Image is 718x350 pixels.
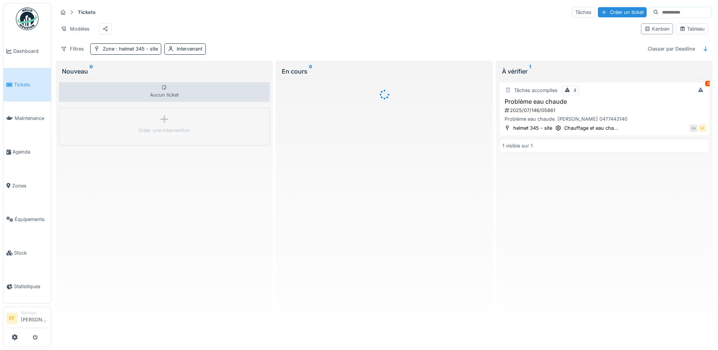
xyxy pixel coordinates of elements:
[3,34,51,68] a: Dashboard
[644,25,670,32] div: Kanban
[564,124,618,132] div: Chauffage et eau cha...
[3,135,51,169] a: Agenda
[14,81,48,88] span: Tickets
[114,46,158,52] span: : helmet 345 - site
[690,124,697,132] div: EN
[3,270,51,303] a: Statistiques
[705,81,711,86] div: 3
[3,203,51,236] a: Équipements
[177,45,202,52] div: Intervenant
[6,313,18,324] li: EF
[16,8,39,30] img: Badge_color-CXgf-gQk.svg
[529,67,531,76] sup: 1
[103,45,158,52] div: Zone
[513,124,552,132] div: helmet 345 - site
[15,216,48,223] span: Équipements
[15,115,48,122] span: Maintenance
[502,67,707,76] div: À vérifier
[13,48,48,55] span: Dashboard
[21,310,48,326] li: [PERSON_NAME]
[75,9,99,16] strong: Tickets
[6,310,48,328] a: EF Manager[PERSON_NAME]
[504,107,706,114] div: 2025/07/146/05861
[502,142,533,149] div: 1 visible sur 1
[3,101,51,135] a: Maintenance
[573,87,576,94] div: 4
[90,67,93,76] sup: 0
[59,82,270,102] div: Aucun ticket
[514,87,557,94] div: Tâches accomplies
[282,67,486,76] div: En cours
[3,169,51,203] a: Zones
[21,310,48,316] div: Manager
[502,98,706,105] h3: Problème eau chaude
[679,25,705,32] div: Tableau
[598,7,647,17] div: Créer un ticket
[309,67,312,76] sup: 0
[12,182,48,189] span: Zones
[3,236,51,270] a: Stock
[14,283,48,290] span: Statistiques
[57,43,87,54] div: Filtres
[62,67,267,76] div: Nouveau
[3,68,51,101] a: Tickets
[57,23,93,34] div: Modèles
[139,127,190,134] div: Créer une intervention
[12,148,48,155] span: Agenda
[572,7,595,18] div: Tâches
[502,115,706,123] div: Problème eau chaude. [PERSON_NAME] 0477443140
[14,249,48,256] span: Stock
[699,124,706,132] div: EF
[644,43,698,54] div: Classer par Deadline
